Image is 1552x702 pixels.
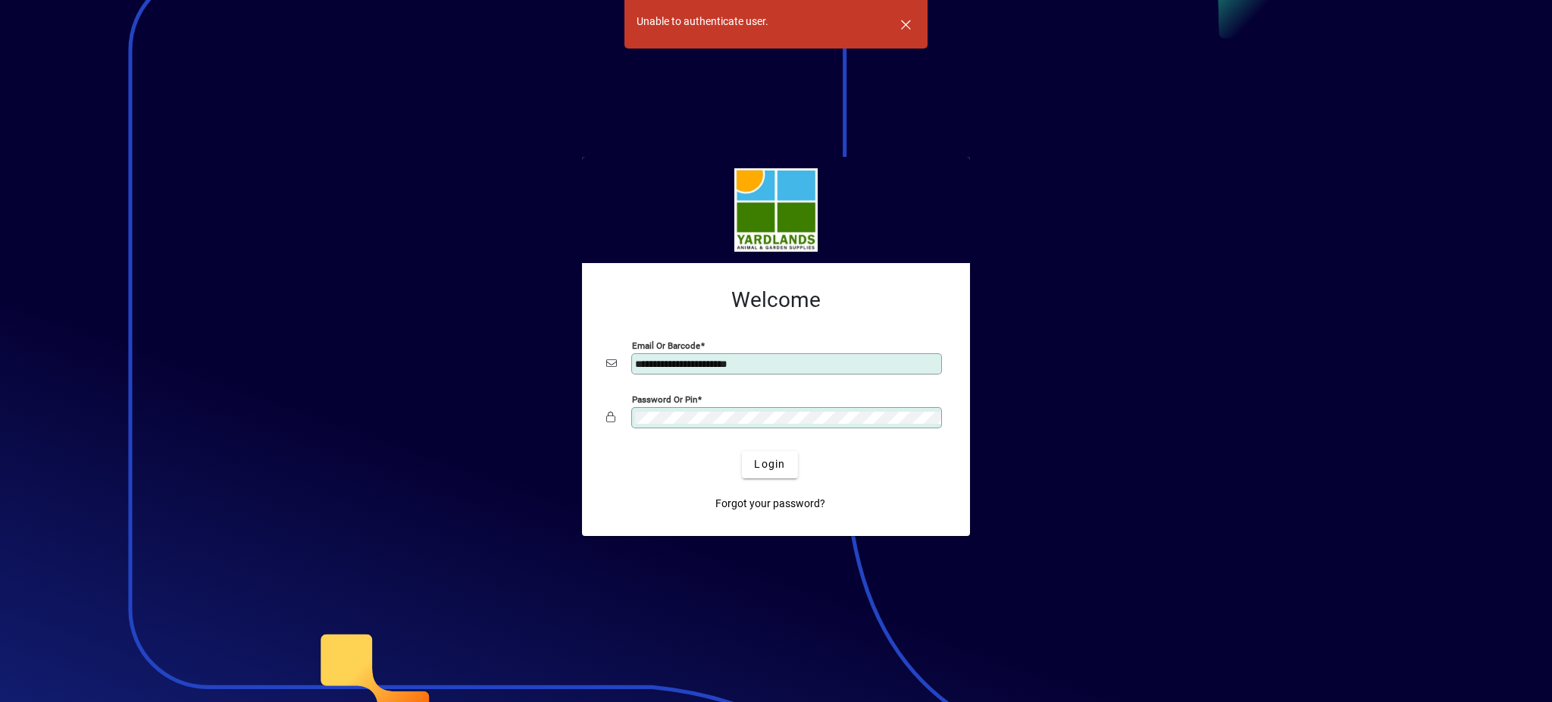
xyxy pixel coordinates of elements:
button: Dismiss [887,6,924,42]
span: Login [754,456,785,472]
button: Login [742,451,797,478]
mat-label: Email or Barcode [632,340,700,350]
a: Forgot your password? [709,490,831,518]
span: Forgot your password? [715,496,825,512]
h2: Welcome [606,287,946,313]
div: Unable to authenticate user. [637,14,768,30]
mat-label: Password or Pin [632,393,697,404]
